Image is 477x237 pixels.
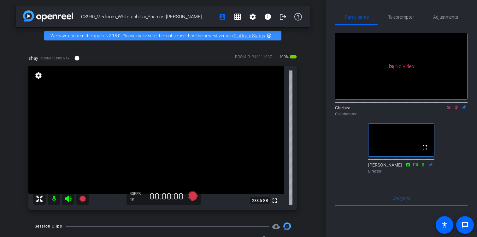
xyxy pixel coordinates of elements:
mat-icon: grid_on [234,13,241,21]
span: Teleprompter [388,15,414,19]
mat-icon: fullscreen [421,143,429,151]
mat-icon: cloud_upload [272,222,280,230]
span: Destinations for your clips [272,222,280,230]
div: 00:00:00 [145,191,188,202]
mat-icon: settings [34,72,43,79]
img: Session clips [283,222,291,230]
a: Platform Status [234,33,265,38]
span: No Video [395,63,414,69]
span: 233.5 GB [250,197,270,204]
span: Participants [345,15,369,19]
mat-icon: battery_std [290,53,297,61]
mat-icon: highlight_off [267,33,272,38]
div: [PERSON_NAME] [368,162,434,174]
span: Adjustments [433,15,458,19]
span: iPhone 15 Pro Max [40,56,69,61]
mat-icon: account_box [219,13,226,21]
div: ROOM ID: 740111907 [235,54,272,63]
mat-icon: fullscreen [271,197,279,204]
span: shay [28,55,38,62]
mat-icon: settings [249,13,256,21]
div: Session Clips [35,223,62,229]
mat-icon: logout [279,13,287,21]
span: 100% [278,52,290,62]
div: Director [368,168,434,174]
div: Collaborator [335,111,468,117]
span: CS930_Medicom_Whiterabbit.ai_Shamus [PERSON_NAME] [81,10,215,23]
div: 4K [130,197,145,202]
mat-icon: info [74,55,80,61]
img: app-logo [23,10,73,21]
div: Chelsea [335,105,468,117]
div: 30 [130,191,145,196]
mat-icon: accessibility [441,221,448,229]
span: FPS [134,191,141,196]
span: Everyone [392,196,410,200]
div: We have updated the app to v2.15.0. Please make sure the mobile user has the newest version. [44,31,281,40]
mat-icon: message [461,221,469,229]
mat-icon: info [264,13,272,21]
